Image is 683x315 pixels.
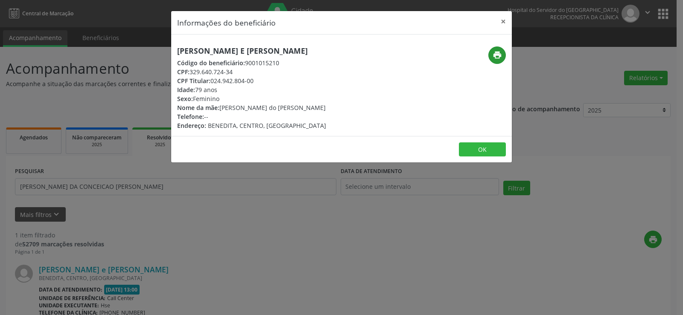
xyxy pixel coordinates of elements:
span: CPF Titular: [177,77,210,85]
span: Endereço: [177,121,206,130]
i: print [493,50,502,60]
div: [PERSON_NAME] do [PERSON_NAME] [177,103,326,112]
span: Nome da mãe: [177,104,219,112]
button: OK [459,142,506,157]
span: Telefone: [177,113,204,121]
span: Sexo: [177,95,193,103]
div: 9001015210 [177,58,326,67]
div: 024.942.804-00 [177,76,326,85]
div: -- [177,112,326,121]
div: Feminino [177,94,326,103]
h5: Informações do beneficiário [177,17,276,28]
div: 79 anos [177,85,326,94]
button: Close [495,11,512,32]
span: Idade: [177,86,195,94]
span: BENEDITA, CENTRO, [GEOGRAPHIC_DATA] [208,121,326,130]
span: CPF: [177,68,190,76]
button: print [488,46,506,64]
h5: [PERSON_NAME] e [PERSON_NAME] [177,46,326,55]
span: Código do beneficiário: [177,59,245,67]
div: 329.640.724-34 [177,67,326,76]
